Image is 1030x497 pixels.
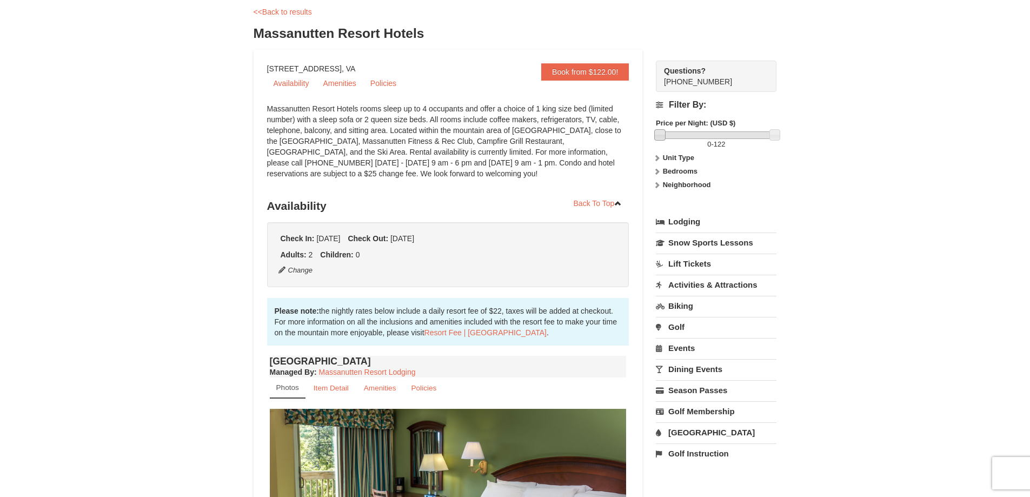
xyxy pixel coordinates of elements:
[707,140,711,148] span: 0
[348,234,388,243] strong: Check Out:
[656,296,776,316] a: Biking
[276,383,299,392] small: Photos
[656,380,776,400] a: Season Passes
[656,422,776,442] a: [GEOGRAPHIC_DATA]
[364,384,396,392] small: Amenities
[254,23,777,44] h3: Massanutten Resort Hotels
[281,250,307,259] strong: Adults:
[270,356,627,367] h4: [GEOGRAPHIC_DATA]
[357,377,403,399] a: Amenities
[316,75,362,91] a: Amenities
[320,250,353,259] strong: Children:
[541,63,629,81] a: Book from $122.00!
[656,338,776,358] a: Events
[714,140,726,148] span: 122
[656,317,776,337] a: Golf
[356,250,360,259] span: 0
[309,250,313,259] span: 2
[364,75,403,91] a: Policies
[424,328,547,337] a: Resort Fee | [GEOGRAPHIC_DATA]
[275,307,319,315] strong: Please note:
[656,119,735,127] strong: Price per Night: (USD $)
[656,233,776,253] a: Snow Sports Lessons
[267,195,629,217] h3: Availability
[663,181,711,189] strong: Neighborhood
[664,67,706,75] strong: Questions?
[267,103,629,190] div: Massanutten Resort Hotels rooms sleep up to 4 occupants and offer a choice of 1 king size bed (li...
[270,377,305,399] a: Photos
[319,368,416,376] a: Massanutten Resort Lodging
[656,139,776,150] label: -
[656,401,776,421] a: Golf Membership
[656,443,776,463] a: Golf Instruction
[390,234,414,243] span: [DATE]
[567,195,629,211] a: Back To Top
[270,368,317,376] strong: :
[307,377,356,399] a: Item Detail
[656,275,776,295] a: Activities & Attractions
[270,368,314,376] span: Managed By
[411,384,436,392] small: Policies
[656,212,776,231] a: Lodging
[316,234,340,243] span: [DATE]
[278,264,314,276] button: Change
[267,75,316,91] a: Availability
[656,254,776,274] a: Lift Tickets
[663,154,694,162] strong: Unit Type
[281,234,315,243] strong: Check In:
[664,65,757,86] span: [PHONE_NUMBER]
[656,359,776,379] a: Dining Events
[656,100,776,110] h4: Filter By:
[404,377,443,399] a: Policies
[254,8,312,16] a: <<Back to results
[314,384,349,392] small: Item Detail
[663,167,697,175] strong: Bedrooms
[267,298,629,346] div: the nightly rates below include a daily resort fee of $22, taxes will be added at checkout. For m...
